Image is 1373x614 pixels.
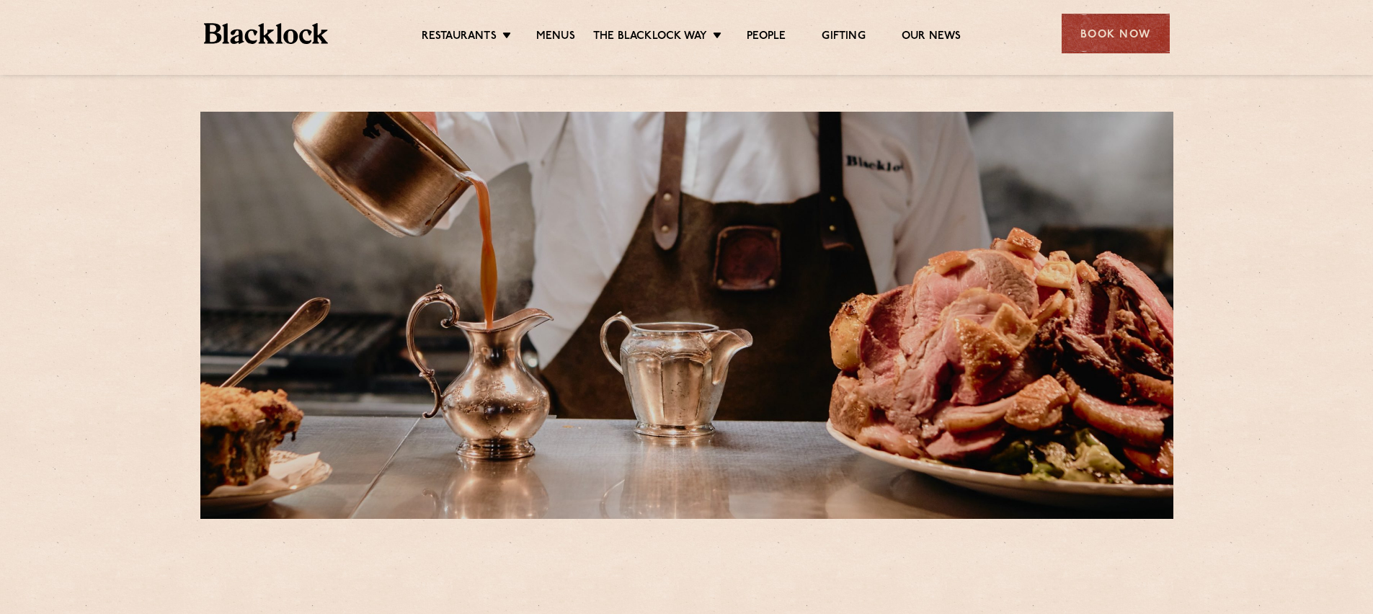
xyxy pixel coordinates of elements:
[536,30,575,45] a: Menus
[422,30,497,45] a: Restaurants
[822,30,865,45] a: Gifting
[902,30,961,45] a: Our News
[747,30,786,45] a: People
[1062,14,1170,53] div: Book Now
[204,23,329,44] img: BL_Textured_Logo-footer-cropped.svg
[593,30,707,45] a: The Blacklock Way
